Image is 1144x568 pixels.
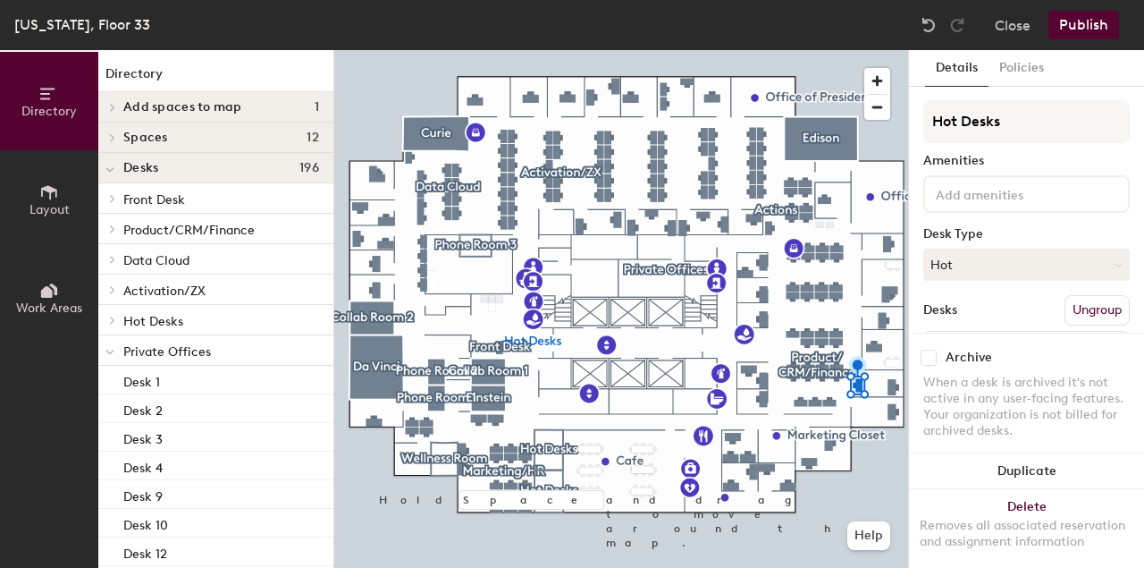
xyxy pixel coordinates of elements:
[948,16,966,34] img: Redo
[923,227,1130,242] div: Desk Type
[946,351,992,365] div: Archive
[1048,11,1119,39] button: Publish
[21,104,77,119] span: Directory
[123,131,168,145] span: Spaces
[923,154,1130,168] div: Amenities
[1064,295,1130,326] button: Ungroup
[920,518,1133,550] div: Removes all associated reservation and assignment information
[123,253,189,268] span: Data Cloud
[123,513,168,533] p: Desk 10
[988,50,1055,87] button: Policies
[123,314,183,329] span: Hot Desks
[923,249,1130,281] button: Hot
[909,489,1144,568] button: DeleteRemoves all associated reservation and assignment information
[29,202,70,217] span: Layout
[123,427,163,447] p: Desk 3
[923,375,1130,439] div: When a desk is archived it's not active in any user-facing features. Your organization is not bil...
[307,131,319,145] span: 12
[925,50,988,87] button: Details
[995,11,1030,39] button: Close
[315,100,319,114] span: 1
[14,13,150,36] div: [US_STATE], Floor 33
[123,192,185,208] span: Front Desk
[123,100,242,114] span: Add spaces to map
[123,541,167,562] p: Desk 12
[847,521,890,550] button: Help
[123,161,158,175] span: Desks
[16,301,82,316] span: Work Areas
[123,344,211,360] span: Private Offices
[123,223,255,238] span: Product/CRM/Finance
[123,455,163,476] p: Desk 4
[299,161,319,175] span: 196
[123,398,163,419] p: Desk 2
[932,182,1093,204] input: Add amenities
[123,484,163,504] p: Desk 9
[909,454,1144,489] button: Duplicate
[123,284,206,299] span: Activation/ZX
[920,16,938,34] img: Undo
[923,303,957,318] div: Desks
[98,64,333,92] h1: Directory
[123,369,160,390] p: Desk 1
